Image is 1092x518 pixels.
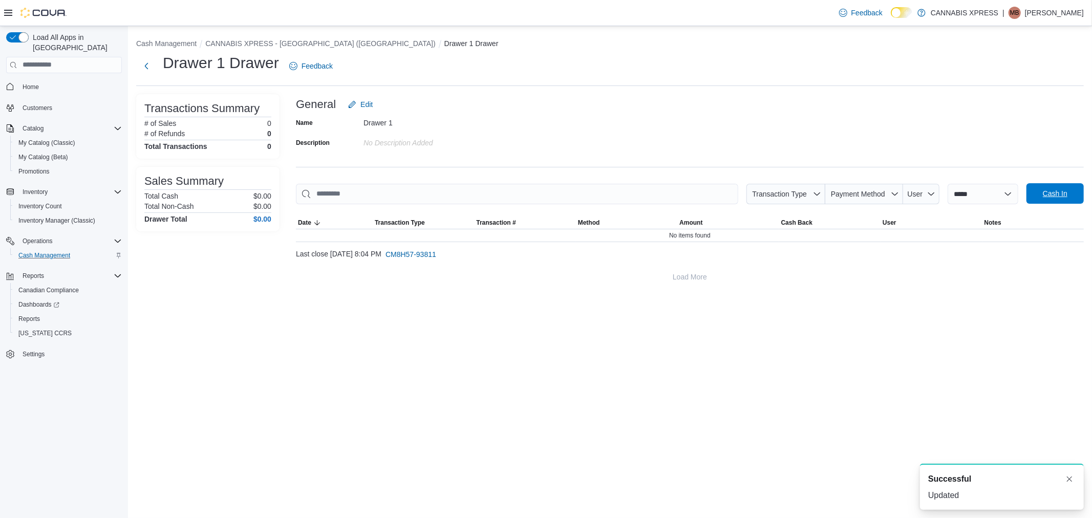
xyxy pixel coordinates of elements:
span: Catalog [23,124,44,133]
a: Settings [18,348,49,360]
button: Date [296,217,373,229]
span: Edit [360,99,373,110]
h6: Total Non-Cash [144,202,194,210]
span: My Catalog (Classic) [14,137,122,149]
label: Description [296,139,330,147]
h3: General [296,98,336,111]
button: Reports [18,270,48,282]
input: Dark Mode [891,7,912,18]
h3: Sales Summary [144,175,224,187]
button: Transaction Type [746,184,825,204]
span: Cash Management [14,249,122,262]
span: Reports [23,272,44,280]
h4: Drawer Total [144,215,187,223]
span: Transaction Type [752,190,807,198]
p: [PERSON_NAME] [1025,7,1084,19]
button: Operations [2,234,126,248]
span: Inventory [18,186,122,198]
label: Name [296,119,313,127]
span: My Catalog (Beta) [14,151,122,163]
span: Date [298,219,311,227]
span: Reports [18,315,40,323]
button: Load More [296,267,1084,287]
span: Home [23,83,39,91]
span: CM8H57-93811 [386,249,436,260]
button: Catalog [18,122,48,135]
span: Customers [23,104,52,112]
span: Cash Management [18,251,70,260]
button: Settings [2,347,126,361]
span: MB [1010,7,1019,19]
h6: # of Refunds [144,129,185,138]
a: Feedback [285,56,337,76]
h6: # of Sales [144,119,176,127]
button: Cash In [1026,183,1084,204]
a: Canadian Compliance [14,284,83,296]
span: Inventory Manager (Classic) [18,217,95,225]
button: My Catalog (Classic) [10,136,126,150]
a: Customers [18,102,56,114]
button: Edit [344,94,377,115]
span: Feedback [851,8,883,18]
span: User [908,190,923,198]
a: Dashboards [14,298,63,311]
span: Dashboards [14,298,122,311]
span: Washington CCRS [14,327,122,339]
span: Operations [23,237,53,245]
p: $0.00 [253,192,271,200]
button: Operations [18,235,57,247]
span: Dashboards [18,300,59,309]
a: Inventory Count [14,200,66,212]
button: My Catalog (Beta) [10,150,126,164]
p: CANNABIS XPRESS [931,7,998,19]
span: Successful [928,473,971,485]
button: Method [576,217,677,229]
a: Reports [14,313,44,325]
span: Inventory [23,188,48,196]
p: $0.00 [253,202,271,210]
button: Transaction # [474,217,575,229]
p: 0 [267,129,271,138]
button: User [881,217,982,229]
h6: Total Cash [144,192,178,200]
div: Last close [DATE] 8:04 PM [296,244,1084,265]
button: Payment Method [825,184,903,204]
button: Customers [2,100,126,115]
span: Catalog [18,122,122,135]
button: CANNABIS XPRESS - [GEOGRAPHIC_DATA] ([GEOGRAPHIC_DATA]) [205,39,435,48]
button: [US_STATE] CCRS [10,326,126,340]
p: | [1002,7,1004,19]
span: Home [18,80,122,93]
button: Inventory Manager (Classic) [10,213,126,228]
span: Promotions [14,165,122,178]
span: Operations [18,235,122,247]
span: Inventory Manager (Classic) [14,214,122,227]
span: User [883,219,896,227]
input: This is a search bar. As you type, the results lower in the page will automatically filter. [296,184,738,204]
button: Inventory [2,185,126,199]
button: Dismiss toast [1063,473,1076,485]
p: 0 [267,119,271,127]
div: Maggie Baillargeon [1009,7,1021,19]
nav: Complex example [6,75,122,389]
a: My Catalog (Beta) [14,151,72,163]
span: My Catalog (Beta) [18,153,68,161]
span: Customers [18,101,122,114]
span: No items found [669,231,711,240]
div: Updated [928,489,1076,502]
h4: $0.00 [253,215,271,223]
a: Home [18,81,43,93]
span: Inventory Count [14,200,122,212]
span: Amount [679,219,702,227]
a: Cash Management [14,249,74,262]
h1: Drawer 1 Drawer [163,53,279,73]
span: Settings [18,348,122,360]
span: Promotions [18,167,50,176]
span: My Catalog (Classic) [18,139,75,147]
span: Cash Back [781,219,812,227]
span: Cash In [1043,188,1067,199]
div: Drawer 1 [363,115,501,127]
nav: An example of EuiBreadcrumbs [136,38,1084,51]
h4: Total Transactions [144,142,207,150]
button: Next [136,56,157,76]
